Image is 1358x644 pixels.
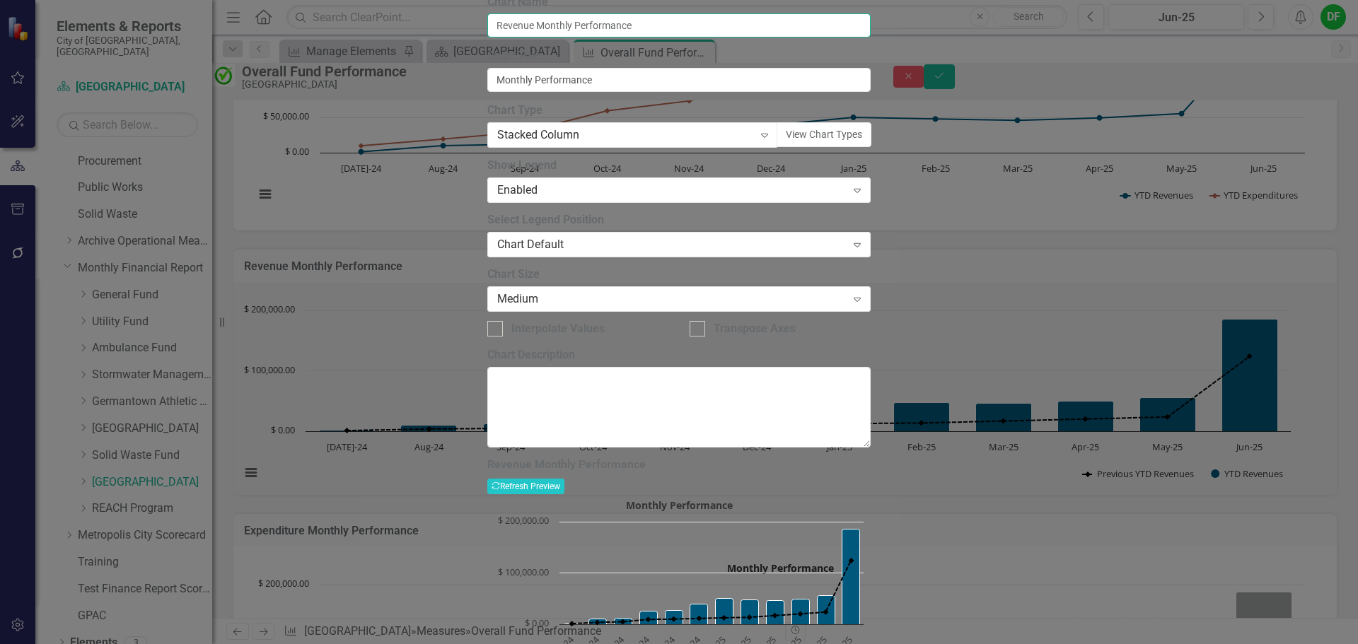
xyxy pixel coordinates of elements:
path: Aug-24, 3,544. Previous YTD Revenues. [595,619,600,625]
label: Select Legend Position [487,212,871,228]
path: Dec-24, 11,344. Previous YTD Revenues. [697,615,702,621]
label: Chart Description [487,347,871,363]
path: Feb-25, 13,619. Previous YTD Revenues. [747,614,753,620]
div: Transpose Axes [714,321,796,337]
path: Nov-24, 26,817. YTD Revenues. [666,610,683,624]
label: Chart Type [487,103,871,119]
h3: Revenue Monthly Performance [487,458,871,471]
label: Chart Size [487,267,871,283]
text: $ 200,000.00 [498,514,549,527]
path: Jul-24, 1,108. Previous YTD Revenues. [569,621,575,626]
path: Apr-25, 49,129. YTD Revenues. [792,599,810,624]
path: Dec-24, 38,794. YTD Revenues. [690,604,708,624]
text: $ 100,000.00 [498,566,549,578]
path: Mar-25, 16,840. Previous YTD Revenues. [772,612,778,618]
input: Optional Chart Title [487,68,871,92]
path: Apr-25, 20,160. Previous YTD Revenues. [798,611,803,616]
path: Mar-25, 45,859. YTD Revenues. [767,600,784,624]
label: Show Legend [487,158,871,174]
div: Enabled [497,182,846,199]
path: Oct-24, 25,081. YTD Revenues. [640,611,658,624]
div: Medium [497,291,846,307]
path: Oct-24, 9,274. Previous YTD Revenues. [646,616,651,622]
path: Sep-24, 4,879. Previous YTD Revenues. [620,619,626,624]
div: Interpolate Values [511,321,605,337]
path: Jun-25, 124,039. Previous YTD Revenues. [849,558,854,563]
g: YTD Revenues, series 2 of 2. Bar series with 12 bars. [564,529,859,624]
text: Monthly Performance [626,498,733,512]
text: $ 0.00 [525,616,549,629]
path: May-25, 23,675. Previous YTD Revenues. [823,609,829,615]
div: Stacked Column [497,127,753,144]
path: Feb-25, 47,762. YTD Revenues. [741,599,759,624]
label: Chart Title [487,48,871,64]
button: Refresh Preview [487,479,564,494]
div: Chart Default [497,236,846,252]
button: View Chart Types [777,122,871,147]
path: Jun-25, 185,057. YTD Revenues. [842,529,860,624]
path: Jan-25, 49,900. YTD Revenues. [716,598,733,624]
path: Nov-24, 9,959. Previous YTD Revenues. [671,616,677,621]
path: Jan-25, 12,479. Previous YTD Revenues. [721,615,727,621]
